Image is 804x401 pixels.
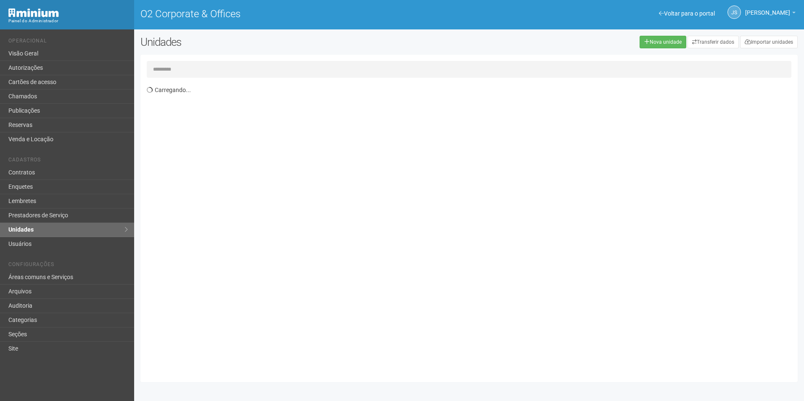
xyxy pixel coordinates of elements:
h2: Unidades [140,36,407,48]
a: Voltar para o portal [659,10,715,17]
a: Transferir dados [688,36,739,48]
div: Painel do Administrador [8,17,128,25]
h1: O2 Corporate & Offices [140,8,463,19]
span: Jeferson Souza [745,1,790,16]
div: Carregando... [147,82,798,376]
a: JS [727,5,741,19]
li: Operacional [8,38,128,47]
a: Importar unidades [740,36,798,48]
a: Nova unidade [640,36,686,48]
li: Configurações [8,261,128,270]
img: Minium [8,8,59,17]
li: Cadastros [8,157,128,166]
a: [PERSON_NAME] [745,11,796,17]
